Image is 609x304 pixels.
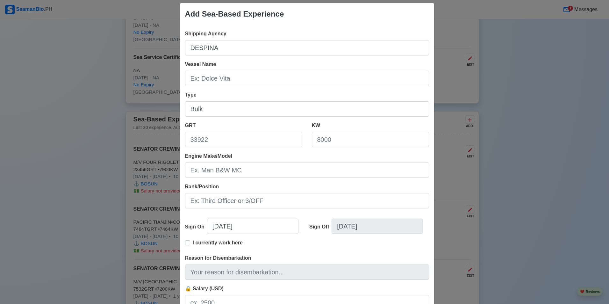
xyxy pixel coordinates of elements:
span: Engine Make/Model [185,153,232,159]
div: Sign Off [309,223,332,231]
input: 33922 [185,132,302,147]
span: Type [185,92,197,98]
span: GRT [185,123,196,128]
p: I currently work here [193,239,243,247]
span: Rank/Position [185,184,219,189]
input: Your reason for disembarkation... [185,264,429,280]
input: Ex: Global Gateway [185,40,429,55]
input: Ex: Third Officer or 3/OFF [185,193,429,208]
span: Vessel Name [185,62,216,67]
span: Reason for Disembarkation [185,255,251,261]
span: Shipping Agency [185,31,226,36]
input: Ex. Man B&W MC [185,163,429,178]
div: Add Sea-Based Experience [185,8,284,20]
input: 8000 [312,132,429,147]
span: KW [312,123,320,128]
div: Sign On [185,223,207,231]
input: Ex: Dolce Vita [185,71,429,86]
input: Bulk, Container, etc. [185,101,429,117]
span: 🔒 Salary (USD) [185,286,224,291]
